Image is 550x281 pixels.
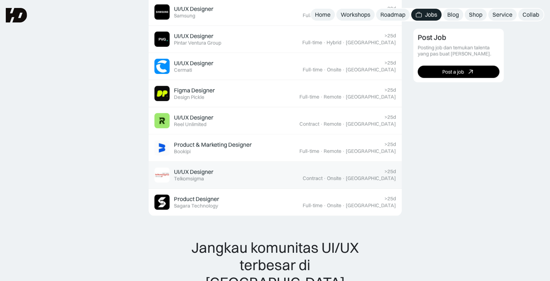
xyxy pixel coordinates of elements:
div: · [342,148,345,154]
div: >25d [384,87,396,93]
div: · [342,94,345,100]
div: Cermati [174,67,192,73]
div: · [323,202,326,209]
div: [GEOGRAPHIC_DATA] [346,67,396,73]
div: Onsite [327,175,341,181]
div: Hybrid [327,39,341,46]
div: Contract [299,121,319,127]
a: Blog [443,9,463,21]
div: Telkomsigma [174,176,204,182]
div: Onsite [327,67,341,73]
a: Service [488,9,517,21]
div: Remote [324,148,341,154]
div: Figma Designer [174,87,215,94]
div: Workshops [341,11,370,18]
div: Jobs [425,11,437,18]
a: Job ImageFigma DesignerDesign Pickle>25dFull-time·Remote·[GEOGRAPHIC_DATA] [149,80,402,107]
div: >25d [384,168,396,175]
img: Job Image [154,194,170,210]
div: Roadmap [380,11,405,18]
div: · [342,121,345,127]
div: Contract [303,175,323,181]
div: · [342,175,345,181]
div: Full-time [303,202,323,209]
div: UI/UX Designer [174,59,213,67]
div: · [320,121,323,127]
div: Bookipi [174,148,191,155]
a: Workshops [336,9,375,21]
div: 20d [387,5,396,12]
a: Roadmap [376,9,410,21]
img: Job Image [154,59,170,74]
div: UI/UX Designer [174,168,213,176]
div: Product & Marketing Designer [174,141,252,148]
div: Service [493,11,512,18]
a: Home [311,9,335,21]
div: Collab [523,11,539,18]
div: [GEOGRAPHIC_DATA] [346,121,396,127]
div: Post Job [418,33,446,42]
div: >25d [384,114,396,120]
img: Job Image [154,32,170,47]
a: Job ImageUI/UX DesignerReel Unlimited>25dContract·Remote·[GEOGRAPHIC_DATA] [149,107,402,134]
img: Job Image [154,167,170,183]
div: · [342,39,345,46]
div: Pintar Ventura Group [174,40,221,46]
div: · [323,67,326,73]
div: Remote [324,94,341,100]
div: UI/UX Designer [174,32,213,40]
div: Full-time [303,12,323,18]
div: >25d [384,33,396,39]
div: >25d [384,60,396,66]
img: Job Image [154,86,170,101]
div: Product Designer [174,195,219,203]
a: Jobs [411,9,442,21]
div: >25d [384,141,396,147]
div: [GEOGRAPHIC_DATA] [346,148,396,154]
div: [GEOGRAPHIC_DATA] [346,39,396,46]
div: · [320,148,323,154]
a: Shop [465,9,487,21]
div: · [342,67,345,73]
div: Onsite [327,202,341,209]
div: >25d [384,196,396,202]
img: Job Image [154,140,170,155]
div: Shop [469,11,482,18]
div: · [342,202,345,209]
div: Full-time [299,148,319,154]
div: Reel Unlimited [174,121,206,127]
a: Job ImageUI/UX DesignerCermati>25dFull-time·Onsite·[GEOGRAPHIC_DATA] [149,53,402,80]
div: Home [315,11,331,18]
div: Design Pickle [174,94,204,100]
div: · [320,94,323,100]
div: Posting job dan temukan talenta yang pas buat [PERSON_NAME]. [418,45,499,57]
a: Job ImageUI/UX DesignerPintar Ventura Group>25dFull-time·Hybrid·[GEOGRAPHIC_DATA] [149,26,402,53]
div: Full-time [303,67,323,73]
div: Remote [324,121,341,127]
div: Full-time [302,39,322,46]
div: Full-time [299,94,319,100]
div: Sagara Technology [174,203,218,209]
div: UI/UX Designer [174,114,213,121]
div: Post a job [442,69,464,75]
img: Job Image [154,4,170,20]
a: Collab [518,9,543,21]
a: Job ImageUI/UX DesignerTelkomsigma>25dContract·Onsite·[GEOGRAPHIC_DATA] [149,162,402,189]
div: [GEOGRAPHIC_DATA] [346,175,396,181]
img: Job Image [154,113,170,128]
a: Job ImageProduct & Marketing DesignerBookipi>25dFull-time·Remote·[GEOGRAPHIC_DATA] [149,134,402,162]
a: Post a job [418,66,499,78]
div: · [323,175,326,181]
div: Samsung [174,13,195,19]
div: [GEOGRAPHIC_DATA] [346,94,396,100]
div: Blog [447,11,459,18]
div: UI/UX Designer [174,5,213,13]
div: [GEOGRAPHIC_DATA] [346,202,396,209]
a: Job ImageProduct DesignerSagara Technology>25dFull-time·Onsite·[GEOGRAPHIC_DATA] [149,189,402,216]
div: · [323,39,326,46]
